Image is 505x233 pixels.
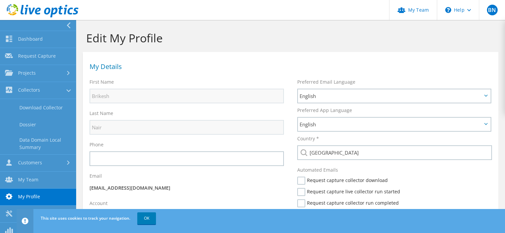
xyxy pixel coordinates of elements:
[300,120,482,128] span: English
[137,212,156,224] a: OK
[90,110,113,117] label: Last Name
[90,173,102,179] label: Email
[90,79,114,85] label: First Name
[297,107,352,114] label: Preferred App Language
[41,215,130,221] span: This site uses cookies to track your navigation.
[445,7,451,13] svg: \n
[300,92,482,100] span: English
[297,79,355,85] label: Preferred Email Language
[297,167,338,173] label: Automated Emails
[90,141,104,148] label: Phone
[297,188,400,196] label: Request capture live collector run started
[297,177,388,185] label: Request capture collector download
[90,63,488,70] h1: My Details
[90,200,108,207] label: Account
[297,135,319,142] label: Country *
[297,199,399,207] label: Request capture collector run completed
[487,5,498,15] span: BN
[86,31,492,45] h1: Edit My Profile
[90,184,284,192] p: [EMAIL_ADDRESS][DOMAIN_NAME]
